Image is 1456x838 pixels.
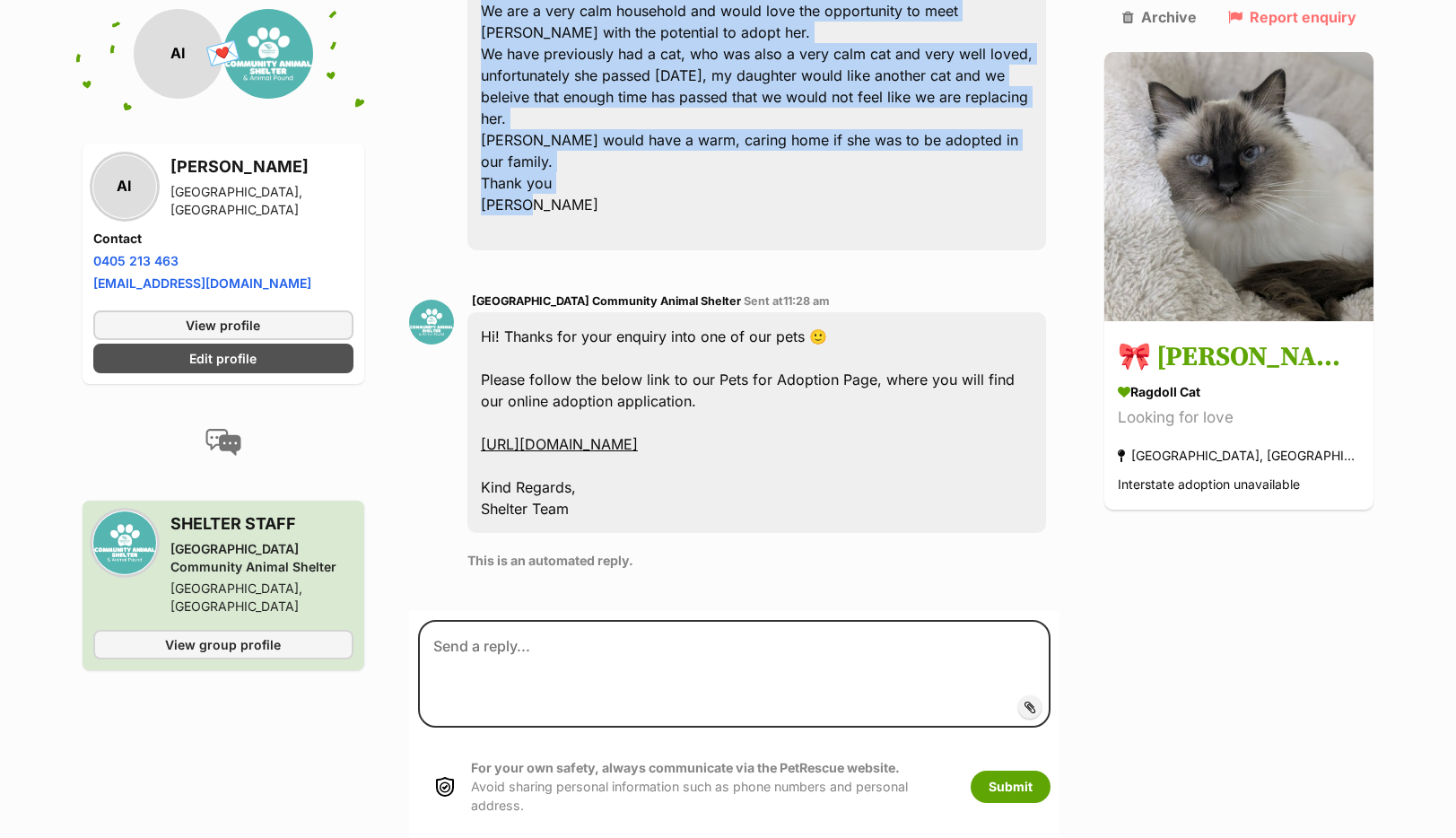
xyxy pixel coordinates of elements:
a: View profile [93,310,353,340]
span: 11:28 am [783,294,830,308]
h4: Contact [93,230,353,248]
div: [GEOGRAPHIC_DATA], [GEOGRAPHIC_DATA] [1118,444,1360,468]
strong: For your own safety, always communicate via the PetRescue website. [471,760,900,775]
span: Interstate adoption unavailable [1118,477,1300,493]
p: Avoid sharing personal information such as phone numbers and personal address. [471,758,953,816]
a: View group profile [93,630,353,659]
h3: [PERSON_NAME] [170,154,353,179]
a: Report enquiry [1228,9,1356,25]
button: Submit [971,771,1051,803]
a: 🎀 [PERSON_NAME] 6172 🎀 Ragdoll Cat Looking for love [GEOGRAPHIC_DATA], [GEOGRAPHIC_DATA] Intersta... [1104,325,1373,511]
h3: SHELTER STAFF [170,511,353,537]
span: [GEOGRAPHIC_DATA] Community Animal Shelter [472,294,741,308]
a: [EMAIL_ADDRESS][DOMAIN_NAME] [93,275,311,291]
div: Looking for love [1118,406,1360,431]
a: [URL][DOMAIN_NAME] [481,435,638,453]
div: AI [93,155,156,218]
p: This is an automated reply. [467,551,1047,570]
div: Hi! Thanks for your enquiry into one of our pets 🙂 Please follow the below link to our Pets for A... [467,312,1047,533]
img: 🎀 Cleo 6172 🎀 [1104,52,1373,321]
div: [GEOGRAPHIC_DATA] Community Animal Shelter [170,540,353,576]
h3: 🎀 [PERSON_NAME] 6172 🎀 [1118,338,1360,379]
a: Archive [1122,9,1197,25]
span: Sent at [744,294,830,308]
span: 💌 [203,35,243,74]
img: Mornington Peninsula Community Animal Shelter profile pic [223,9,313,99]
div: Ragdoll Cat [1118,383,1360,402]
div: [GEOGRAPHIC_DATA], [GEOGRAPHIC_DATA] [170,183,353,219]
div: AI [134,9,223,99]
div: [GEOGRAPHIC_DATA], [GEOGRAPHIC_DATA] [170,580,353,615]
span: View group profile [165,635,281,654]
span: View profile [186,316,260,335]
a: Edit profile [93,344,353,373]
span: Edit profile [189,349,257,368]
img: Mornington Peninsula Community Animal Shelter profile pic [409,300,454,345]
a: 0405 213 463 [93,253,179,268]
img: conversation-icon-4a6f8262b818ee0b60e3300018af0b2d0b884aa5de6e9bcb8d3d4eeb1a70a7c4.svg [205,429,241,456]
img: Mornington Peninsula Community Animal Shelter profile pic [93,511,156,574]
